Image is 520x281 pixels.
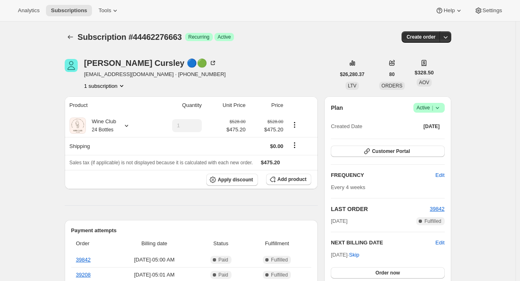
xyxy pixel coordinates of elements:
span: Active [417,104,441,112]
span: [DATE] [331,217,347,225]
button: $26,280.37 [335,69,369,80]
small: 24 Bottles [92,127,114,133]
a: 39208 [76,272,91,278]
span: [DATE] [424,123,440,130]
span: $475.20 [261,159,280,166]
span: Every 4 weeks [331,184,365,190]
h2: NEXT BILLING DATE [331,239,435,247]
span: Apply discount [218,176,253,183]
th: Price [248,96,286,114]
span: Help [444,7,454,14]
span: Create order [406,34,435,40]
a: 39842 [430,206,444,212]
button: Tools [94,5,124,16]
span: | [432,105,433,111]
button: Skip [344,248,364,261]
button: Settings [470,5,507,16]
span: [DATE] · 05:00 AM [114,256,194,264]
span: Customer Portal [372,148,410,155]
div: Wine Club [86,118,116,134]
button: Apply discount [206,174,258,186]
button: Add product [266,174,311,185]
h2: Plan [331,104,343,112]
span: Subscriptions [51,7,87,14]
span: Paid [218,272,228,278]
span: Subscription #44462276663 [78,33,182,41]
span: Tools [98,7,111,14]
span: Fulfillment [247,240,306,248]
span: Recurring [188,34,210,40]
span: $0.00 [270,143,284,149]
button: Subscriptions [46,5,92,16]
th: Quantity [150,96,204,114]
span: [DATE] · [331,252,359,258]
span: Sales tax (if applicable) is not displayed because it is calculated with each new order. [70,160,253,166]
h2: FREQUENCY [331,171,435,179]
span: [EMAIL_ADDRESS][DOMAIN_NAME] · [PHONE_NUMBER] [84,70,226,78]
small: $528.00 [229,119,245,124]
span: $328.50 [415,69,434,77]
button: Subscriptions [65,31,76,43]
button: Product actions [84,82,126,90]
span: Status [199,240,243,248]
span: Billing date [114,240,194,248]
span: Add product [277,176,306,183]
span: 80 [389,71,395,78]
span: $475.20 [250,126,283,134]
span: LTV [348,83,356,89]
span: Created Date [331,122,362,131]
h2: LAST ORDER [331,205,430,213]
span: AOV [419,80,429,85]
th: Product [65,96,150,114]
span: Active [218,34,231,40]
button: Product actions [288,120,301,129]
span: Order now [376,270,400,276]
span: Analytics [18,7,39,14]
span: $475.20 [226,126,245,134]
span: Fulfilled [271,272,288,278]
a: 39842 [76,257,91,263]
button: Create order [402,31,440,43]
span: Skip [349,251,359,259]
span: ORDERS [382,83,402,89]
button: Analytics [13,5,44,16]
button: Order now [331,267,444,279]
span: Edit [435,171,444,179]
span: Fulfilled [424,218,441,224]
button: Help [430,5,468,16]
th: Order [71,235,112,253]
small: $528.00 [267,119,283,124]
button: Edit [430,169,449,182]
div: [PERSON_NAME] Cursley 🔵🟢 [84,59,217,67]
img: product img [70,118,86,134]
span: Fulfilled [271,257,288,263]
th: Shipping [65,137,150,155]
span: $26,280.37 [340,71,365,78]
button: [DATE] [419,121,445,132]
h2: Payment attempts [71,227,312,235]
button: Shipping actions [288,141,301,150]
button: Customer Portal [331,146,444,157]
span: [DATE] · 05:01 AM [114,271,194,279]
button: 39842 [430,205,444,213]
span: Christina Cursley 🔵🟢 [65,59,78,72]
button: Edit [435,239,444,247]
button: 80 [385,69,400,80]
span: Paid [218,257,228,263]
th: Unit Price [204,96,248,114]
span: Settings [483,7,502,14]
